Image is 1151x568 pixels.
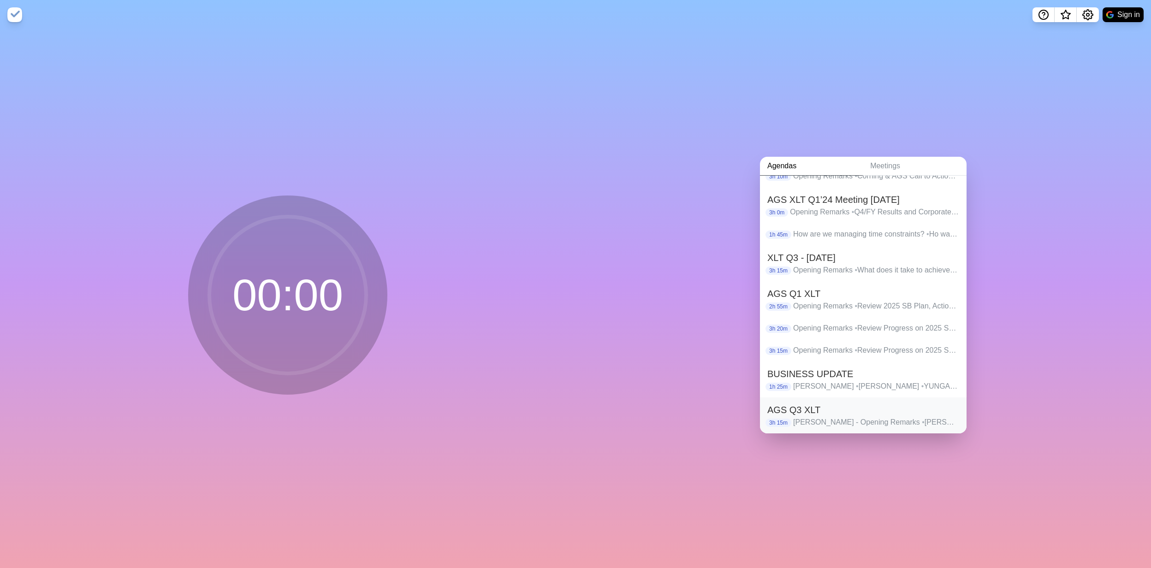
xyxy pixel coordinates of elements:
[856,382,859,390] span: •
[793,229,959,240] p: How are we managing time constraints? Ho ware we maximizing supply to meet demand? How are we goi...
[760,157,863,176] a: Agendas
[955,172,957,180] span: •
[863,157,967,176] a: Meetings
[765,302,791,311] p: 2h 55m
[852,208,854,216] span: •
[921,382,924,390] span: •
[767,251,959,265] h2: XLT Q3 - [DATE]
[767,367,959,381] h2: BUSINESS UPDATE
[767,403,959,417] h2: AGS Q3 XLT
[1077,7,1099,22] button: Settings
[854,266,857,274] span: •
[765,419,791,427] p: 3h 15m
[1032,7,1055,22] button: Help
[793,301,959,312] p: Opening Remarks Review 2025 SB Plan, Action Item Matrix & Define Reality AGS Sales Challenge & AA...
[765,266,791,275] p: 3h 15m
[793,323,959,334] p: Opening Remarks Review Progress on 2025 SB Plan Call to Action to Adress Sales and Operations Cha...
[793,417,959,428] p: [PERSON_NAME] - Opening Remarks [PERSON_NAME] - Review Progress and Challenges in [DATE] SB Plan ...
[7,7,22,22] img: timeblocks logo
[926,230,929,238] span: •
[765,231,791,239] p: 1h 45m
[765,347,791,355] p: 3h 15m
[765,325,791,333] p: 3h 20m
[765,208,788,217] p: 3h 0m
[793,345,959,356] p: Opening Remarks Review Progress on 2025 SB Plan Call to Action How we hit our 2H sales plan How w...
[922,418,925,426] span: •
[767,193,959,207] h2: AGS XLT Q1’24 Meeting [DATE]
[854,302,857,310] span: •
[854,346,857,354] span: •
[765,172,791,181] p: 3h 10m
[854,172,857,180] span: •
[793,381,959,392] p: [PERSON_NAME] [PERSON_NAME] YUNGANG [PERSON_NAME] [PERSON_NAME] [PERSON_NAME] Q&A Q&A
[854,324,857,332] span: •
[765,383,791,391] p: 1h 25m
[793,171,959,182] p: Opening Remarks Corning & AGS Call to Action Hit the Numbers Update BREAK Overview of 5 Long-term...
[1055,7,1077,22] button: What’s new
[1103,7,1144,22] button: Sign in
[793,265,959,276] p: Opening Remarks What does it take to achieve our 2024 SB plan? What is the financial plan/risks t...
[1106,11,1114,18] img: google logo
[790,207,959,218] p: Opening Remarks Q4/FY Results and Corporate Actions Why AGS performed below trend in [DATE] and ​...
[767,287,959,301] h2: AGS Q1 XLT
